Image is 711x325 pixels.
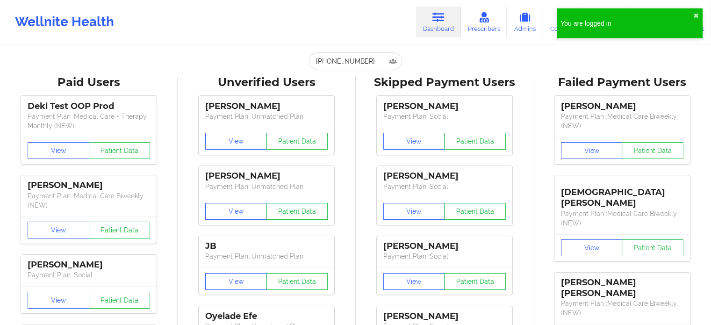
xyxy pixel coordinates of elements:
button: Patient Data [444,273,506,290]
div: JB [205,241,328,252]
button: Patient Data [622,239,683,256]
a: Dashboard [416,7,461,37]
div: Deki Test OOP Prod [28,101,150,112]
p: Payment Plan : Social [383,112,506,121]
button: Patient Data [266,203,328,220]
div: [PERSON_NAME] [205,171,328,181]
p: Payment Plan : Social [383,252,506,261]
button: View [205,133,267,150]
button: View [205,203,267,220]
p: Payment Plan : Unmatched Plan [205,112,328,121]
button: View [561,142,623,159]
div: Paid Users [7,75,171,90]
button: View [383,133,445,150]
button: View [383,273,445,290]
button: Patient Data [89,222,151,238]
div: [PERSON_NAME] [383,171,506,181]
p: Payment Plan : Medical Care + Therapy Monthly (NEW) [28,112,150,130]
button: Patient Data [444,133,506,150]
button: Patient Data [266,273,328,290]
p: Payment Plan : Social [383,182,506,191]
div: Oyelade Efe [205,311,328,322]
div: [DEMOGRAPHIC_DATA][PERSON_NAME] [561,180,683,209]
div: [PERSON_NAME] [28,180,150,191]
div: [PERSON_NAME] [561,101,683,112]
div: [PERSON_NAME] [383,101,506,112]
div: [PERSON_NAME] [28,260,150,270]
button: View [561,239,623,256]
p: Payment Plan : Medical Care Biweekly (NEW) [561,112,683,130]
div: [PERSON_NAME] [205,101,328,112]
a: Admins [507,7,543,37]
p: Payment Plan : Unmatched Plan [205,182,328,191]
a: Coaches [543,7,582,37]
div: Failed Payment Users [540,75,704,90]
button: close [693,12,699,20]
button: Patient Data [89,142,151,159]
p: Payment Plan : Medical Care Biweekly (NEW) [28,191,150,210]
button: View [28,292,89,309]
p: Payment Plan : Social [28,270,150,280]
button: Patient Data [622,142,683,159]
button: Patient Data [89,292,151,309]
div: [PERSON_NAME] [383,241,506,252]
p: Payment Plan : Medical Care Biweekly (NEW) [561,209,683,228]
button: View [28,142,89,159]
button: View [205,273,267,290]
div: [PERSON_NAME] [383,311,506,322]
div: Skipped Payment Users [362,75,527,90]
p: Payment Plan : Unmatched Plan [205,252,328,261]
button: Patient Data [266,133,328,150]
p: Payment Plan : Medical Care Biweekly (NEW) [561,299,683,318]
a: Prescribers [461,7,507,37]
button: View [28,222,89,238]
div: You are logged in [560,19,693,28]
div: [PERSON_NAME] [PERSON_NAME] [561,277,683,299]
div: Unverified Users [184,75,349,90]
button: View [383,203,445,220]
button: Patient Data [444,203,506,220]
